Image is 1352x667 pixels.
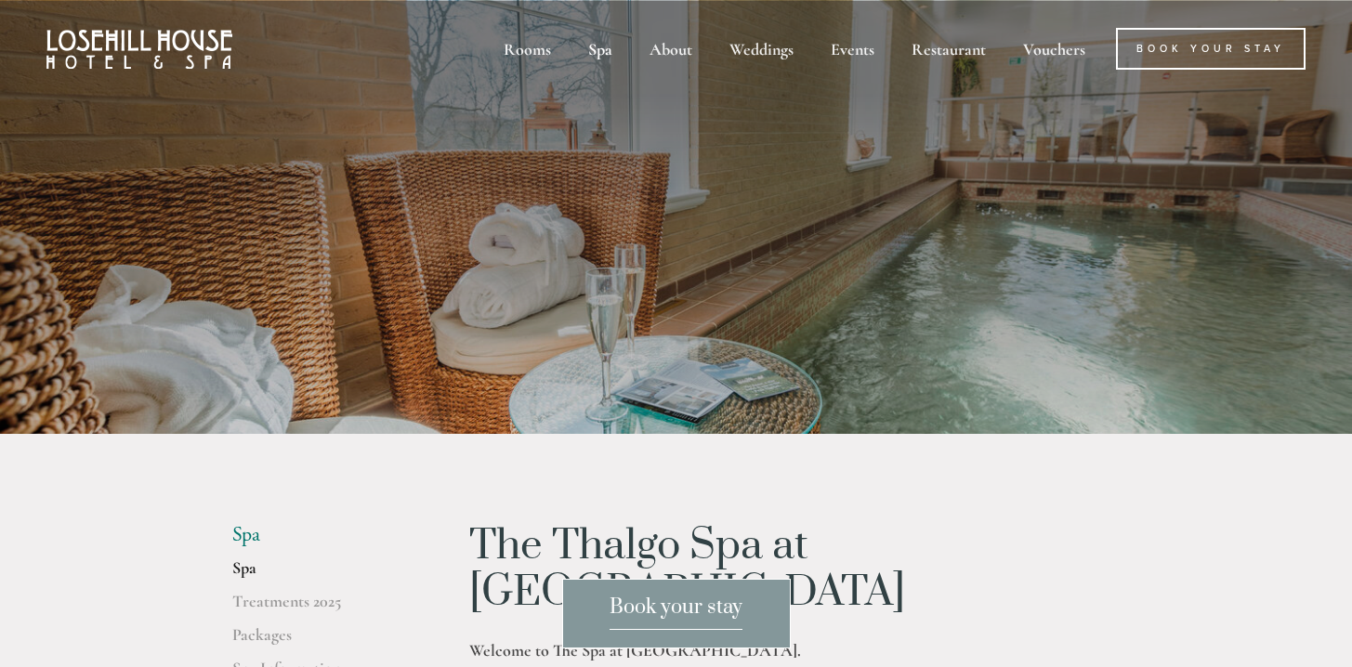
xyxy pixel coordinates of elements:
a: Vouchers [1006,28,1102,70]
div: Weddings [713,28,810,70]
div: Restaurant [895,28,1003,70]
img: Losehill House [46,30,232,69]
div: Events [814,28,891,70]
a: Book your stay [562,579,791,648]
h1: The Thalgo Spa at [GEOGRAPHIC_DATA] [469,523,1121,617]
span: Book your stay [610,595,742,630]
li: Spa [232,523,410,547]
a: Spa [232,557,410,591]
a: Book Your Stay [1116,28,1306,70]
div: About [633,28,709,70]
div: Rooms [487,28,568,70]
strong: Welcome to The Spa at [GEOGRAPHIC_DATA]. [469,640,801,660]
div: Spa [571,28,629,70]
